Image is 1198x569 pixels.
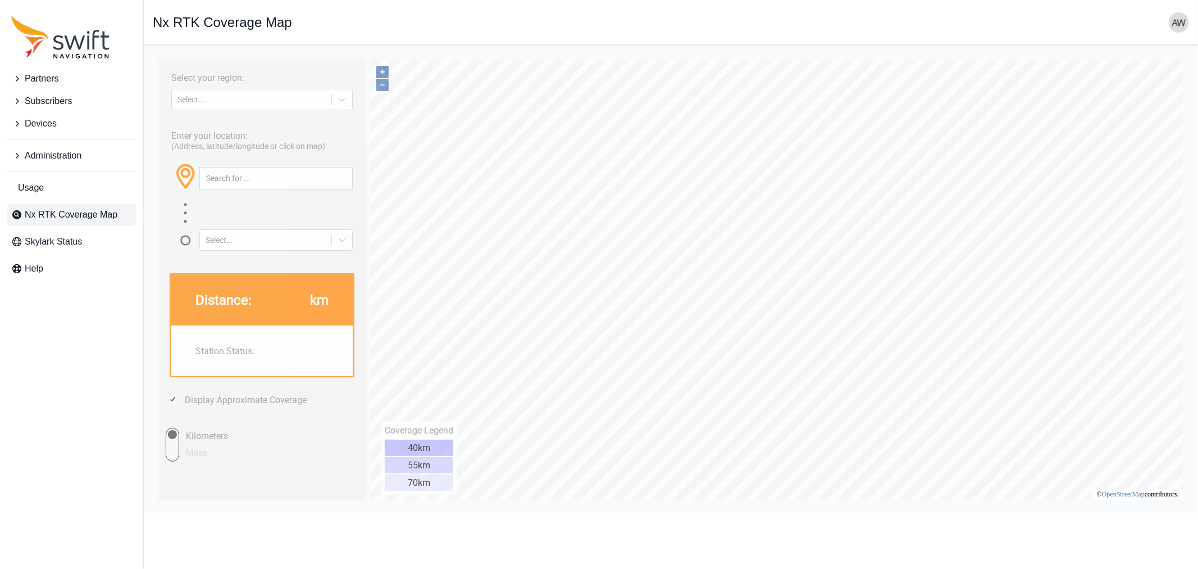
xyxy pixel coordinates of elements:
[43,292,198,302] label: Station Status:
[7,90,136,112] button: Subscribers
[944,436,1026,444] li: © contributors.
[232,421,300,437] div: 70km
[25,72,58,85] span: Partners
[7,204,136,226] a: Nx RTK Coverage Map
[7,144,136,167] button: Administration
[25,235,82,249] span: Skylark Status
[7,112,136,135] button: Devices
[7,258,136,280] a: Help
[25,117,57,130] span: Devices
[25,262,43,276] span: Help
[1169,12,1189,33] img: user photo
[32,341,154,351] label: Display Approximate Coverage
[26,374,71,391] label: Kilometers
[7,231,136,253] a: Skylark Status
[7,177,136,199] a: Usage
[232,371,300,382] div: Coverage Legend
[224,12,236,24] button: +
[224,25,236,37] button: –
[232,403,300,419] div: 55km
[949,436,992,444] a: OpenStreetMap
[153,54,1189,504] iframe: RTK Map
[25,94,72,108] span: Subscribers
[26,391,71,408] label: Miles
[153,16,292,29] h1: Nx RTK Coverage Map
[25,149,81,162] span: Administration
[157,238,176,254] span: km
[25,208,117,222] span: Nx RTK Coverage Map
[18,181,44,195] span: Usage
[7,67,136,90] button: Partners
[232,386,300,402] div: 40km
